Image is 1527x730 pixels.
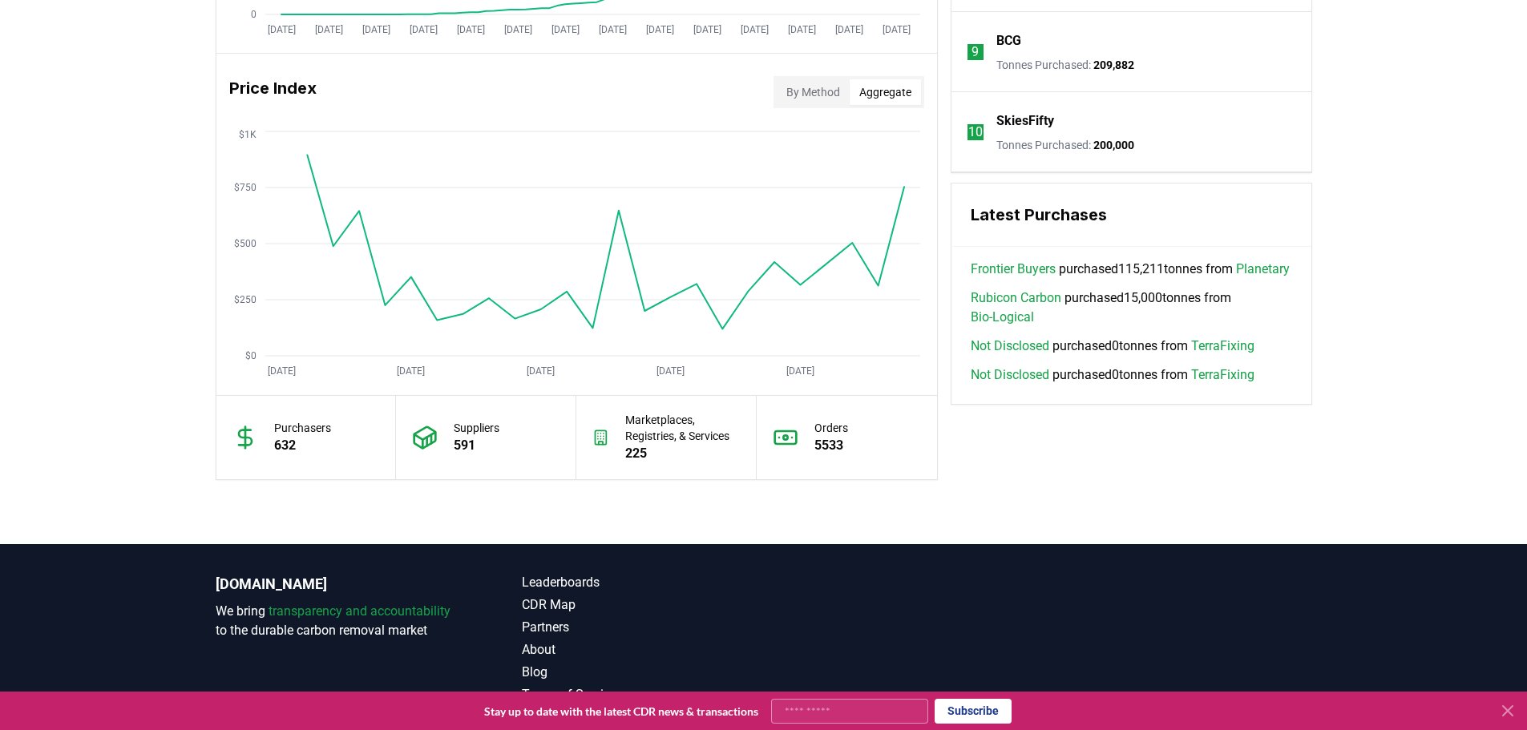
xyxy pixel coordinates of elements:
tspan: [DATE] [551,24,579,35]
button: By Method [777,79,850,105]
span: purchased 15,000 tonnes from [971,288,1292,327]
p: Suppliers [454,420,499,436]
a: Frontier Buyers [971,260,1056,279]
span: purchased 115,211 tonnes from [971,260,1290,279]
p: Tonnes Purchased : [996,57,1134,73]
tspan: [DATE] [456,24,484,35]
tspan: [DATE] [786,365,814,377]
tspan: [DATE] [267,365,295,377]
p: 10 [968,123,983,142]
p: Tonnes Purchased : [996,137,1134,153]
tspan: [DATE] [693,24,721,35]
p: Purchasers [274,420,331,436]
span: purchased 0 tonnes from [971,337,1254,356]
a: TerraFixing [1191,337,1254,356]
tspan: [DATE] [645,24,673,35]
p: 9 [972,42,979,62]
p: 5533 [814,436,848,455]
p: Orders [814,420,848,436]
tspan: $250 [234,294,257,305]
p: 591 [454,436,499,455]
h3: Price Index [229,76,317,108]
tspan: [DATE] [787,24,815,35]
tspan: [DATE] [656,365,685,377]
tspan: [DATE] [882,24,910,35]
tspan: $500 [234,238,257,249]
a: Terms of Service [522,685,764,704]
a: Rubicon Carbon [971,288,1061,308]
tspan: [DATE] [834,24,862,35]
p: 225 [625,444,740,463]
tspan: [DATE] [503,24,531,35]
span: purchased 0 tonnes from [971,365,1254,385]
tspan: $1K [239,129,257,140]
p: Marketplaces, Registries, & Services [625,412,740,444]
tspan: 0 [251,9,257,20]
h3: Latest Purchases [971,203,1292,227]
tspan: [DATE] [267,24,295,35]
a: Not Disclosed [971,337,1049,356]
a: Partners [522,618,764,637]
a: Bio-Logical [971,308,1034,327]
a: Blog [522,663,764,682]
a: TerraFixing [1191,365,1254,385]
tspan: [DATE] [362,24,390,35]
span: 200,000 [1093,139,1134,151]
span: 209,882 [1093,58,1134,71]
p: We bring to the durable carbon removal market [216,602,458,640]
tspan: [DATE] [527,365,555,377]
tspan: $750 [234,182,257,193]
a: BCG [996,31,1021,50]
tspan: [DATE] [314,24,342,35]
a: CDR Map [522,595,764,615]
tspan: $0 [245,350,257,361]
a: Not Disclosed [971,365,1049,385]
a: Planetary [1236,260,1290,279]
tspan: [DATE] [397,365,425,377]
a: Leaderboards [522,573,764,592]
a: SkiesFifty [996,111,1054,131]
tspan: [DATE] [740,24,768,35]
button: Aggregate [850,79,921,105]
span: transparency and accountability [269,603,450,619]
p: 632 [274,436,331,455]
tspan: [DATE] [598,24,626,35]
p: [DOMAIN_NAME] [216,573,458,595]
a: About [522,640,764,659]
tspan: [DATE] [409,24,437,35]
